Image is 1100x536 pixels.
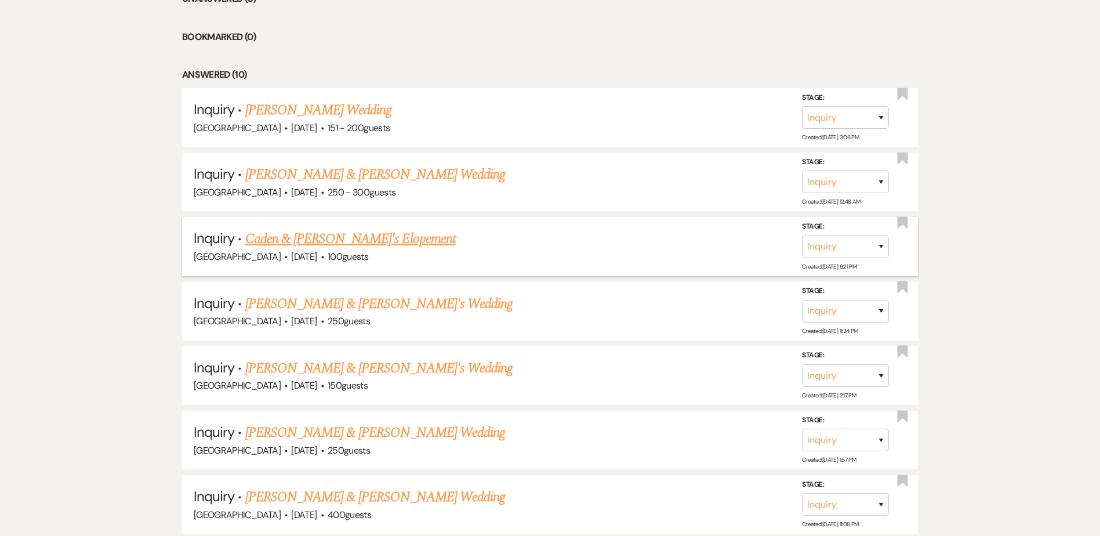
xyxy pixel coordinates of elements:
a: [PERSON_NAME] & [PERSON_NAME] Wedding [245,487,505,508]
label: Stage: [802,349,889,362]
li: Bookmarked (0) [182,30,918,45]
span: 151 - 200 guests [328,122,390,134]
label: Stage: [802,156,889,169]
a: [PERSON_NAME] Wedding [245,100,392,121]
span: Inquiry [194,358,234,376]
span: Inquiry [194,165,234,183]
span: [DATE] [291,379,317,392]
span: [DATE] [291,315,317,327]
a: Caden & [PERSON_NAME]'s Elopement [245,229,456,249]
span: [DATE] [291,509,317,521]
span: 250 guests [328,315,370,327]
span: Inquiry [194,100,234,118]
label: Stage: [802,414,889,427]
span: [DATE] [291,444,317,457]
span: Inquiry [194,423,234,441]
span: Created: [DATE] 12:48 AM [802,198,860,205]
label: Stage: [802,220,889,233]
li: Answered (10) [182,67,918,82]
label: Stage: [802,92,889,104]
span: 150 guests [328,379,368,392]
a: [PERSON_NAME] & [PERSON_NAME]'s Wedding [245,294,513,314]
label: Stage: [802,479,889,491]
span: [GEOGRAPHIC_DATA] [194,186,281,198]
span: Created: [DATE] 9:21 PM [802,263,856,270]
a: [PERSON_NAME] & [PERSON_NAME] Wedding [245,422,505,443]
span: [DATE] [291,122,317,134]
span: Created: [DATE] 11:24 PM [802,327,858,335]
span: [GEOGRAPHIC_DATA] [194,122,281,134]
span: 400 guests [328,509,371,521]
span: 250 - 300 guests [328,186,395,198]
span: [GEOGRAPHIC_DATA] [194,444,281,457]
label: Stage: [802,285,889,298]
span: [GEOGRAPHIC_DATA] [194,251,281,263]
span: [GEOGRAPHIC_DATA] [194,509,281,521]
span: Created: [DATE] 1:57 PM [802,456,856,463]
span: [DATE] [291,251,317,263]
span: Inquiry [194,487,234,505]
a: [PERSON_NAME] & [PERSON_NAME]'s Wedding [245,358,513,379]
span: Created: [DATE] 11:08 PM [802,520,858,528]
span: [GEOGRAPHIC_DATA] [194,315,281,327]
a: [PERSON_NAME] & [PERSON_NAME] Wedding [245,164,505,185]
span: [DATE] [291,186,317,198]
span: [GEOGRAPHIC_DATA] [194,379,281,392]
span: 250 guests [328,444,370,457]
span: Created: [DATE] 2:17 PM [802,392,856,399]
span: Inquiry [194,294,234,312]
span: Inquiry [194,229,234,247]
span: 100 guests [328,251,368,263]
span: Created: [DATE] 3:06 PM [802,133,859,141]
